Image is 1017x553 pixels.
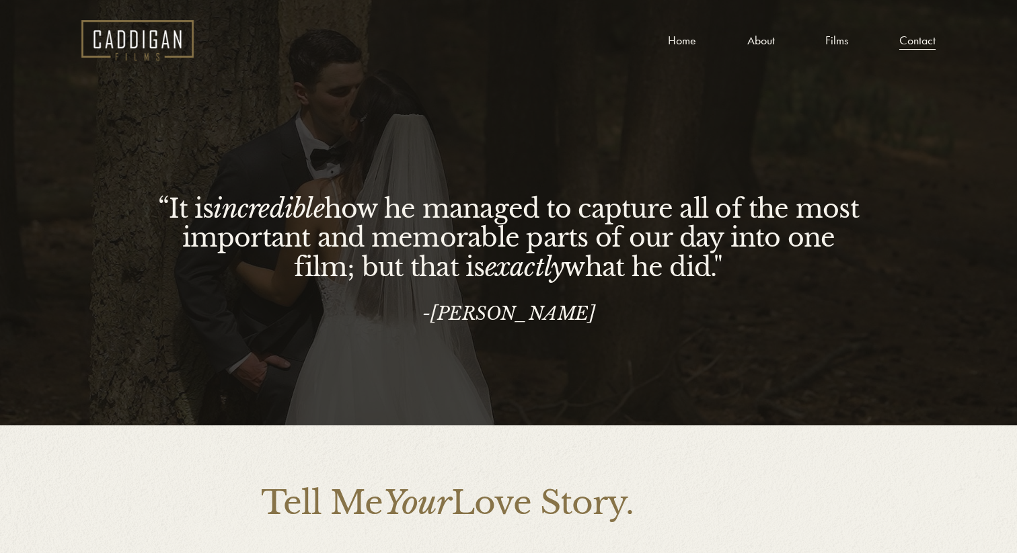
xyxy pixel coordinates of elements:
em: exactly [485,251,564,283]
span: Tell Me Love Story. [261,482,634,523]
a: About [747,30,775,50]
a: Films [825,30,848,50]
em: -[PERSON_NAME] [422,302,595,325]
em: incredible [213,193,324,224]
a: Home [668,30,696,50]
h3: “It is how he managed to capture all of the most important and memorable parts of our day into on... [153,194,864,281]
img: Caddigan Films [81,20,194,60]
a: Contact [899,30,936,50]
em: Your [383,482,451,523]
